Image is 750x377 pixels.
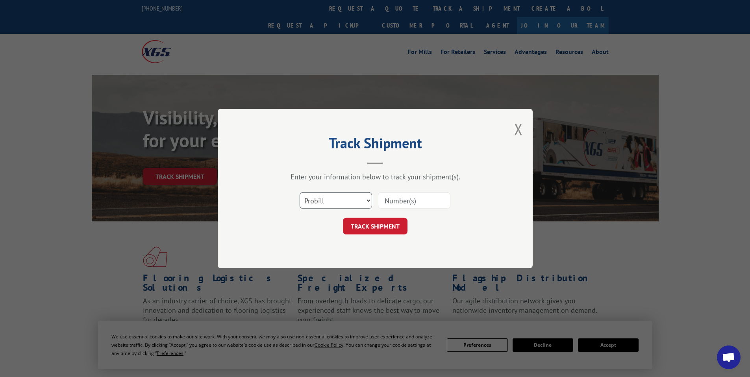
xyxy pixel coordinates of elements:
input: Number(s) [378,192,450,209]
div: Enter your information below to track your shipment(s). [257,172,493,181]
button: TRACK SHIPMENT [343,218,407,234]
h2: Track Shipment [257,137,493,152]
button: Close modal [514,119,523,139]
div: Open chat [717,345,741,369]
